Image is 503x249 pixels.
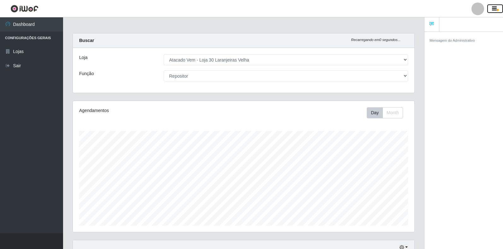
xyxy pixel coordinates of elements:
[79,38,94,43] strong: Buscar
[367,107,408,118] div: Toolbar with button groups
[367,107,403,118] div: First group
[79,54,87,61] label: Loja
[351,38,401,42] i: Recarregando em 0 segundos...
[383,107,403,118] button: Month
[79,70,94,77] label: Função
[367,107,383,118] button: Day
[10,5,38,13] img: CoreUI Logo
[430,39,475,42] small: Mensagem do Administrativo
[79,107,211,114] div: Agendamentos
